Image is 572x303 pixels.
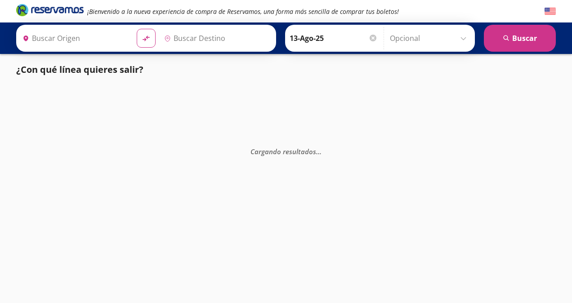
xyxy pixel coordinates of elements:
i: Brand Logo [16,3,84,17]
a: Brand Logo [16,3,84,19]
input: Opcional [390,27,470,49]
button: Buscar [484,25,556,52]
span: . [318,147,320,156]
em: Cargando resultados [250,147,322,156]
span: . [320,147,322,156]
button: English [545,6,556,17]
em: ¡Bienvenido a la nueva experiencia de compra de Reservamos, una forma más sencilla de comprar tus... [87,7,399,16]
p: ¿Con qué línea quieres salir? [16,63,143,76]
input: Elegir Fecha [290,27,378,49]
input: Buscar Destino [161,27,271,49]
span: . [316,147,318,156]
input: Buscar Origen [19,27,130,49]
